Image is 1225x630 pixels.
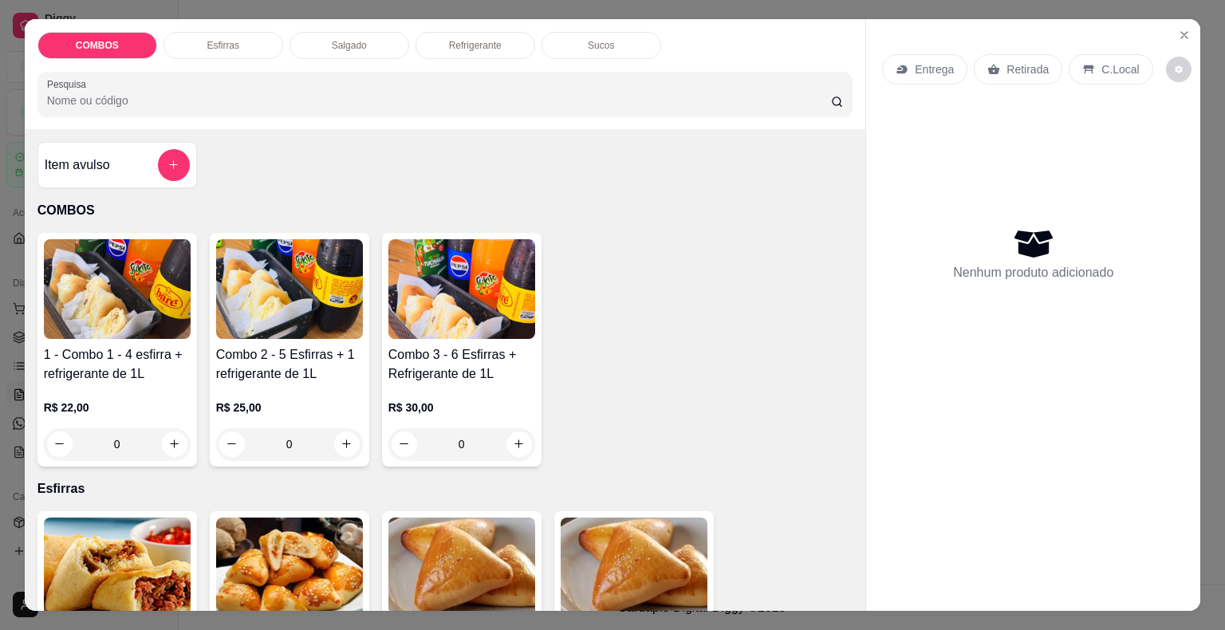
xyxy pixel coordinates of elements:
[37,201,853,220] p: COMBOS
[158,149,190,181] button: add-separate-item
[216,400,363,415] p: R$ 25,00
[45,156,110,175] h4: Item avulso
[47,93,831,108] input: Pesquisa
[588,39,614,52] p: Sucos
[216,239,363,339] img: product-image
[561,518,707,617] img: product-image
[44,518,191,617] img: product-image
[953,263,1113,282] p: Nenhum produto adicionado
[1172,22,1197,48] button: Close
[1006,61,1049,77] p: Retirada
[44,345,191,384] h4: 1 - Combo 1 - 4 esfirra + refrigerante de 1L
[37,479,853,498] p: Esfirras
[44,400,191,415] p: R$ 22,00
[332,39,367,52] p: Salgado
[1101,61,1139,77] p: C.Local
[44,239,191,339] img: product-image
[388,518,535,617] img: product-image
[1166,57,1192,82] button: decrease-product-quantity
[216,518,363,617] img: product-image
[388,239,535,339] img: product-image
[76,39,119,52] p: COMBOS
[915,61,954,77] p: Entrega
[449,39,502,52] p: Refrigerante
[207,39,239,52] p: Esfirras
[216,345,363,384] h4: Combo 2 - 5 Esfirras + 1 refrigerante de 1L
[388,345,535,384] h4: Combo 3 - 6 Esfirras + Refrigerante de 1L
[388,400,535,415] p: R$ 30,00
[47,77,92,91] label: Pesquisa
